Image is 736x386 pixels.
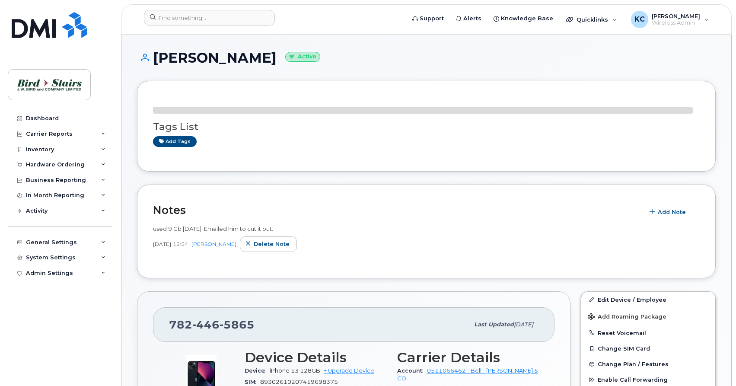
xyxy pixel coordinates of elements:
[581,292,715,307] a: Edit Device / Employee
[191,241,236,247] a: [PERSON_NAME]
[254,240,290,248] span: Delete note
[474,321,514,328] span: Last updated
[245,379,260,385] span: SIM
[397,367,427,374] span: Account
[581,341,715,356] button: Change SIM Card
[581,307,715,325] button: Add Roaming Package
[581,325,715,341] button: Reset Voicemail
[285,52,320,62] small: Active
[153,121,700,132] h3: Tags List
[514,321,533,328] span: [DATE]
[598,361,669,367] span: Change Plan / Features
[588,313,666,322] span: Add Roaming Package
[245,367,270,374] span: Device
[260,379,338,385] span: 89302610207419698375
[397,350,539,365] h3: Carrier Details
[581,356,715,372] button: Change Plan / Features
[397,367,538,382] a: 0511066462 - Bell - [PERSON_NAME] & CO
[153,204,640,217] h2: Notes
[220,318,255,331] span: 5865
[658,208,686,216] span: Add Note
[192,318,220,331] span: 446
[153,240,171,248] span: [DATE]
[173,240,188,248] span: 12:54
[245,350,387,365] h3: Device Details
[598,376,668,383] span: Enable Call Forwarding
[169,318,255,331] span: 782
[153,136,197,147] a: Add tags
[644,204,693,220] button: Add Note
[324,367,374,374] a: + Upgrade Device
[270,367,320,374] span: iPhone 13 128GB
[137,50,716,65] h1: [PERSON_NAME]
[153,225,273,232] span: used 9 Gb [DATE]. Emailed him to cut it out.
[240,236,297,252] button: Delete note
